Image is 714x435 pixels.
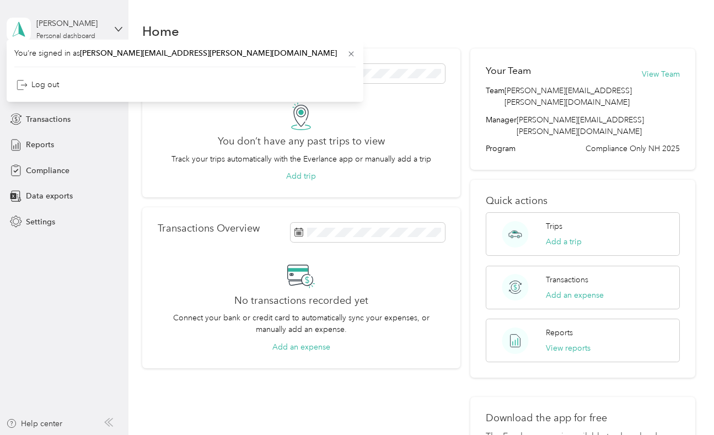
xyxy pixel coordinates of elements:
[171,153,431,165] p: Track your trips automatically with the Everlance app or manually add a trip
[486,143,516,154] span: Program
[504,85,680,108] span: [PERSON_NAME][EMAIL_ADDRESS][PERSON_NAME][DOMAIN_NAME]
[586,143,680,154] span: Compliance Only NH 2025
[36,33,95,40] div: Personal dashboard
[546,274,588,286] p: Transactions
[26,114,71,125] span: Transactions
[26,190,73,202] span: Data exports
[546,221,562,232] p: Trips
[142,25,179,37] h1: Home
[486,114,517,137] span: Manager
[36,18,105,29] div: [PERSON_NAME]
[517,115,644,136] span: [PERSON_NAME][EMAIL_ADDRESS][PERSON_NAME][DOMAIN_NAME]
[546,289,604,301] button: Add an expense
[272,341,330,353] button: Add an expense
[158,223,260,234] p: Transactions Overview
[16,78,58,90] div: Log out
[652,373,714,435] iframe: Everlance-gr Chat Button Frame
[26,139,54,151] span: Reports
[6,418,62,429] button: Help center
[158,312,445,335] p: Connect your bank or credit card to automatically sync your expenses, or manually add an expense.
[80,48,337,57] span: [PERSON_NAME][EMAIL_ADDRESS][PERSON_NAME][DOMAIN_NAME]
[546,236,582,248] button: Add a trip
[486,195,680,207] p: Quick actions
[26,216,55,228] span: Settings
[26,165,69,176] span: Compliance
[486,85,504,108] span: Team
[546,327,573,339] p: Reports
[286,170,316,182] button: Add trip
[546,342,590,354] button: View reports
[14,47,356,58] span: You’re signed in as
[234,295,368,307] h2: No transactions recorded yet
[218,136,385,147] h2: You don’t have any past trips to view
[486,64,531,78] h2: Your Team
[486,412,680,424] p: Download the app for free
[642,68,680,80] button: View Team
